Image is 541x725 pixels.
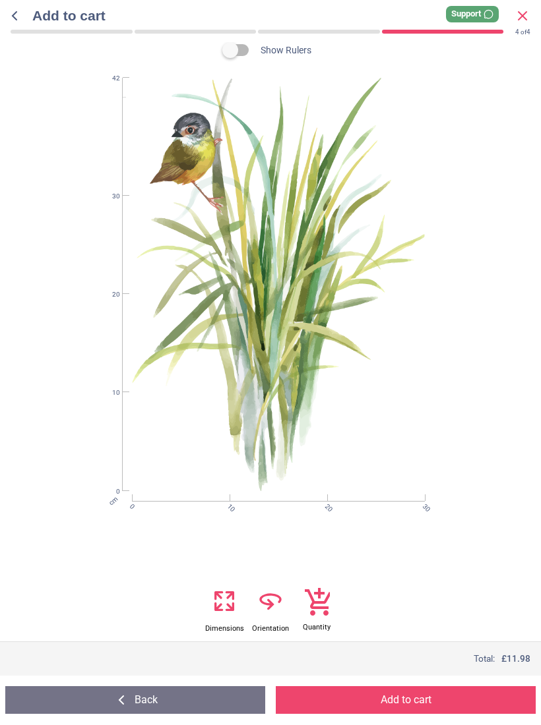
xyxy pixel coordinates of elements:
span: 20 [323,503,330,510]
span: Quantity [303,616,331,633]
button: Orientation [251,586,290,634]
span: 10 [95,389,120,398]
span: 0 [95,488,120,497]
span: 30 [420,503,428,510]
span: 42 [95,74,120,84]
span: 0 [127,503,135,510]
span: Dimensions [205,618,244,634]
div: of 4 [515,28,530,38]
span: 11.98 [507,654,530,664]
span: 20 [95,291,120,300]
button: Back [5,687,265,714]
div: Total: [11,653,530,666]
span: 10 [225,503,232,510]
span: 4 [515,29,519,36]
button: Add to cart [276,687,536,714]
div: Show Rulers [230,43,311,59]
span: Orientation [252,618,289,634]
span: Add to cart [32,7,515,26]
span: £ [501,653,530,666]
span: cm [108,495,119,507]
button: Dimensions [205,586,244,634]
div: Support [446,7,499,23]
span: 30 [95,192,120,202]
button: Quantity [297,587,336,633]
